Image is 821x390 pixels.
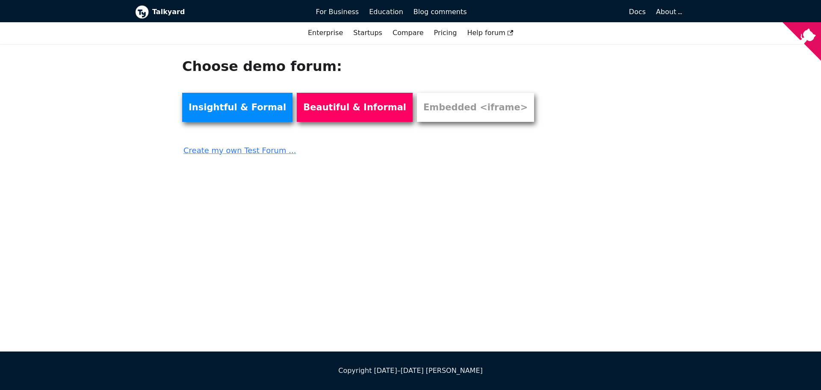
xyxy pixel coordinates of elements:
span: Blog comments [413,8,467,16]
a: Pricing [429,26,462,40]
a: Talkyard logoTalkyard [135,5,304,19]
a: Education [364,5,408,19]
img: Talkyard logo [135,5,149,19]
a: Enterprise [303,26,348,40]
a: Help forum [462,26,518,40]
a: Compare [393,29,424,37]
span: Education [369,8,403,16]
h1: Choose demo forum: [182,58,545,75]
a: Docs [472,5,651,19]
span: Docs [629,8,646,16]
a: Embedded <iframe> [417,93,534,122]
a: About [656,8,681,16]
a: Startups [348,26,387,40]
div: Copyright [DATE]–[DATE] [PERSON_NAME] [135,365,686,376]
span: Help forum [467,29,513,37]
b: Talkyard [152,6,304,18]
span: For Business [316,8,359,16]
a: For Business [311,5,364,19]
a: Create my own Test Forum ... [182,138,545,157]
a: Beautiful & Informal [297,93,413,122]
a: Blog comments [408,5,472,19]
a: Insightful & Formal [182,93,292,122]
